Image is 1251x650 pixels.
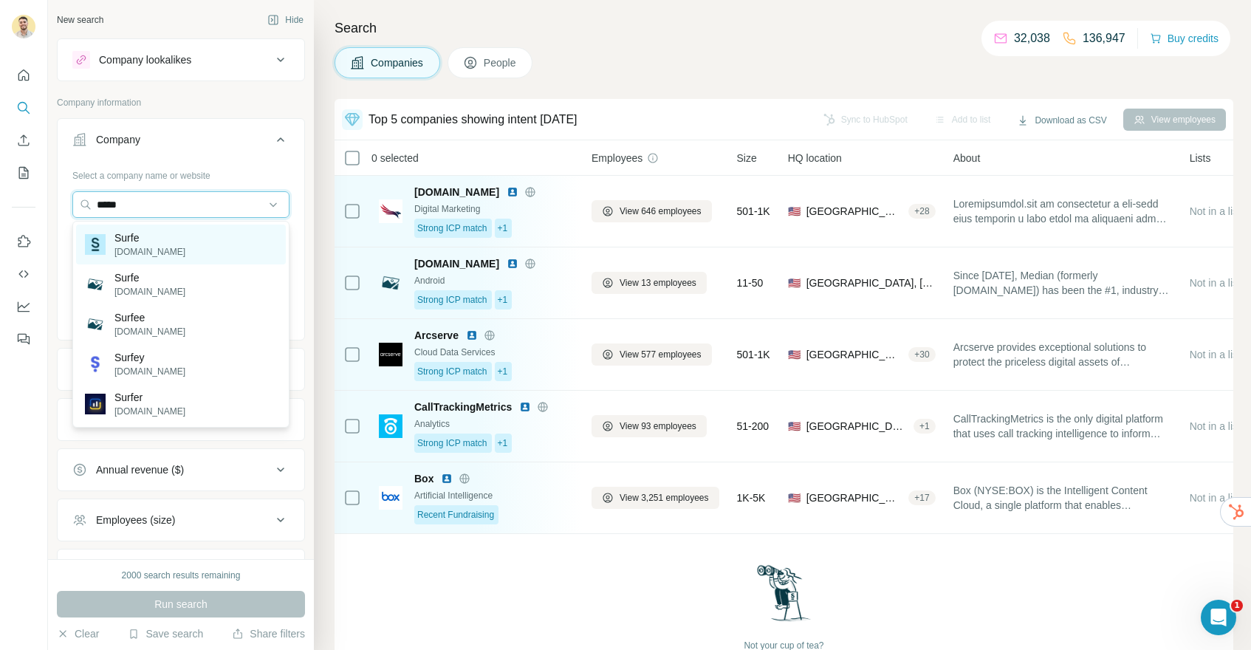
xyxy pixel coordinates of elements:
button: Company lookalikes [58,42,304,78]
div: + 30 [908,348,935,361]
span: Not in a list [1190,492,1241,504]
img: Surfee [85,314,106,335]
img: Logo of Box [379,486,402,510]
span: [GEOGRAPHIC_DATA], [US_STATE] [806,276,936,290]
span: +1 [498,293,508,307]
span: 1K-5K [737,490,766,505]
span: 1 [1231,600,1243,612]
span: About [953,151,981,165]
span: 🇺🇸 [788,490,801,505]
img: Surfe [85,234,106,255]
div: Top 5 companies showing intent [DATE] [369,111,577,129]
span: Strong ICP match [417,293,487,307]
span: 0 selected [371,151,419,165]
img: LinkedIn logo [507,258,518,270]
button: Quick start [12,62,35,89]
img: LinkedIn logo [507,186,518,198]
span: Strong ICP match [417,222,487,235]
div: + 1 [914,420,936,433]
span: 🇺🇸 [788,419,801,434]
div: Company lookalikes [99,52,191,67]
span: [GEOGRAPHIC_DATA], [US_STATE] [806,419,908,434]
img: Surfe [85,274,106,295]
button: Industry [58,352,304,387]
span: CallTrackingMetrics [414,400,512,414]
span: 501-1K [737,347,770,362]
span: [GEOGRAPHIC_DATA], [US_STATE] [806,347,903,362]
span: Strong ICP match [417,365,487,378]
button: Enrich CSV [12,127,35,154]
span: View 646 employees [620,205,702,218]
span: Not in a list [1190,349,1241,360]
div: + 17 [908,491,935,504]
span: 501-1K [737,204,770,219]
span: +1 [498,222,508,235]
button: Annual revenue ($) [58,452,304,487]
h4: Search [335,18,1233,38]
span: View 93 employees [620,420,696,433]
p: [DOMAIN_NAME] [114,285,185,298]
div: Artificial Intelligence [414,489,574,502]
span: CallTrackingMetrics is the only digital platform that uses call tracking intelligence to inform c... [953,411,1172,441]
p: 136,947 [1083,30,1125,47]
span: View 3,251 employees [620,491,709,504]
div: + 28 [908,205,935,218]
p: [DOMAIN_NAME] [114,405,185,418]
p: Surfe [114,270,185,285]
div: Android [414,274,574,287]
img: Logo of CallTrackingMetrics [379,414,402,438]
button: View 646 employees [592,200,712,222]
img: Logo of Arcserve [379,343,402,366]
button: HQ location [58,402,304,437]
div: Analytics [414,417,574,431]
p: [DOMAIN_NAME] [114,245,185,259]
span: Not in a list [1190,420,1241,432]
p: Surfee [114,310,185,325]
span: [GEOGRAPHIC_DATA], [US_STATE] [806,490,903,505]
span: Box [414,471,433,486]
button: View 577 employees [592,343,712,366]
div: Digital Marketing [414,202,574,216]
button: Technologies [58,552,304,588]
span: Employees [592,151,642,165]
span: +1 [498,437,508,450]
button: Company [58,122,304,163]
button: Save search [128,626,203,641]
iframe: Intercom live chat [1201,600,1236,635]
p: [DOMAIN_NAME] [114,365,185,378]
span: Recent Fundraising [417,508,494,521]
img: LinkedIn logo [466,329,478,341]
button: Search [12,95,35,121]
button: View 13 employees [592,272,707,294]
button: Use Surfe on LinkedIn [12,228,35,255]
div: Company [96,132,140,147]
span: Companies [371,55,425,70]
p: 32,038 [1014,30,1050,47]
button: Employees (size) [58,502,304,538]
span: Arcserve [414,328,459,343]
img: Surfer [85,394,106,414]
span: Loremipsumdol.sit am consectetur a eli-sedd eius temporin u labo etdol ma aliquaeni adm veniam qu... [953,196,1172,226]
p: [DOMAIN_NAME] [114,325,185,338]
button: Dashboard [12,293,35,320]
img: Logo of americaneagle.com [379,199,402,223]
span: Not in a list [1190,277,1241,289]
span: People [484,55,518,70]
span: Not in a list [1190,205,1241,217]
button: Clear [57,626,99,641]
span: Size [737,151,757,165]
button: Buy credits [1150,28,1219,49]
button: Share filters [232,626,305,641]
button: View 3,251 employees [592,487,719,509]
button: Feedback [12,326,35,352]
p: Surfe [114,230,185,245]
button: Use Surfe API [12,261,35,287]
button: My lists [12,160,35,186]
p: Surfer [114,390,185,405]
span: 🇺🇸 [788,347,801,362]
span: View 577 employees [620,348,702,361]
img: LinkedIn logo [519,401,531,413]
button: View 93 employees [592,415,707,437]
div: 2000 search results remaining [122,569,241,582]
span: 51-200 [737,419,770,434]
